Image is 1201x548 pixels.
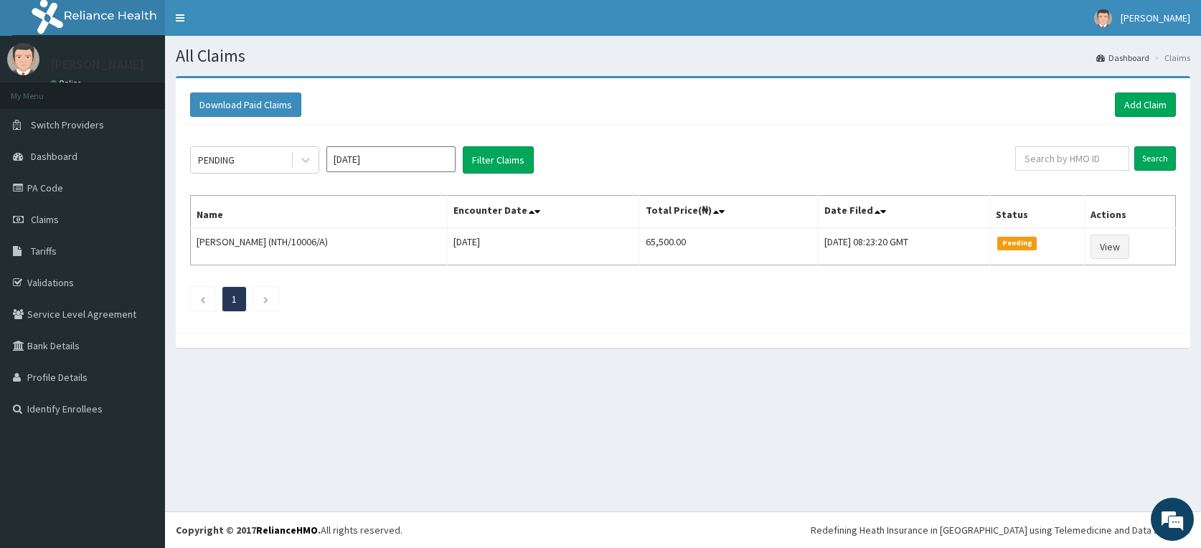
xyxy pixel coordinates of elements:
[463,146,534,174] button: Filter Claims
[176,524,321,537] strong: Copyright © 2017 .
[191,196,448,229] th: Name
[31,118,104,131] span: Switch Providers
[818,196,990,229] th: Date Filed
[190,93,301,117] button: Download Paid Claims
[1115,93,1176,117] a: Add Claim
[256,524,318,537] a: RelianceHMO
[1094,9,1112,27] img: User Image
[263,293,269,306] a: Next page
[50,78,85,88] a: Online
[640,196,819,229] th: Total Price(₦)
[1084,196,1175,229] th: Actions
[31,150,77,163] span: Dashboard
[7,43,39,75] img: User Image
[198,153,235,167] div: PENDING
[232,293,237,306] a: Page 1 is your current page
[811,523,1190,537] div: Redefining Heath Insurance in [GEOGRAPHIC_DATA] using Telemedicine and Data Science!
[1091,235,1129,259] a: View
[1121,11,1190,24] span: [PERSON_NAME]
[191,228,448,265] td: [PERSON_NAME] (NTH/10006/A)
[990,196,1085,229] th: Status
[1151,52,1190,64] li: Claims
[1015,146,1129,171] input: Search by HMO ID
[1096,52,1149,64] a: Dashboard
[199,293,206,306] a: Previous page
[997,237,1037,250] span: Pending
[31,213,59,226] span: Claims
[447,228,639,265] td: [DATE]
[31,245,57,258] span: Tariffs
[640,228,819,265] td: 65,500.00
[50,58,144,71] p: [PERSON_NAME]
[818,228,990,265] td: [DATE] 08:23:20 GMT
[176,47,1190,65] h1: All Claims
[447,196,639,229] th: Encounter Date
[326,146,456,172] input: Select Month and Year
[1134,146,1176,171] input: Search
[165,511,1201,548] footer: All rights reserved.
